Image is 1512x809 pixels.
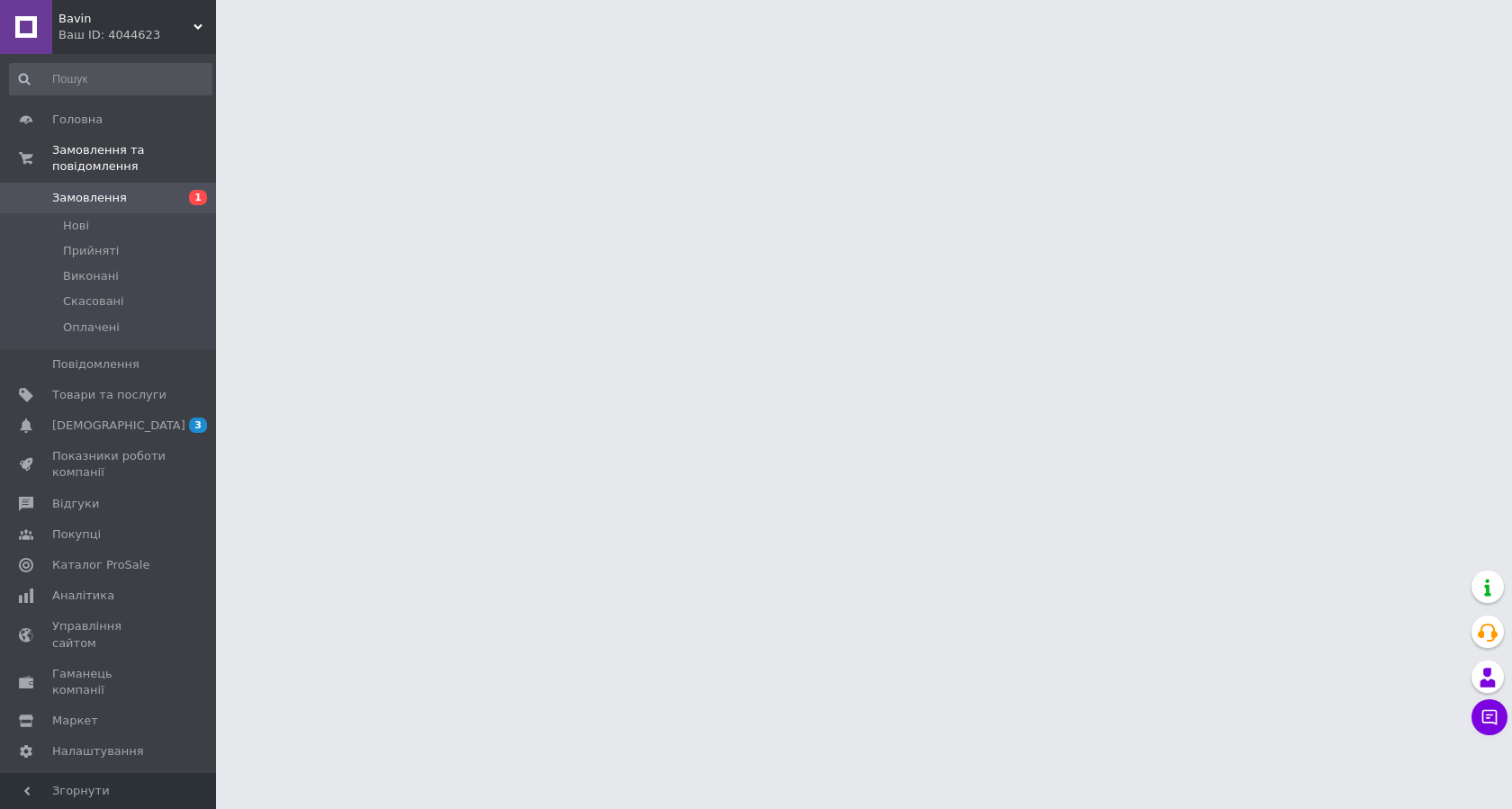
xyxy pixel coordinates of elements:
[1471,699,1507,735] button: Чат з покупцем
[52,666,166,698] span: Гаманець компанії
[63,268,119,284] span: Виконані
[52,618,166,651] span: Управління сайтом
[52,557,149,573] span: Каталог ProSale
[52,713,98,729] span: Маркет
[63,218,89,234] span: Нові
[52,387,166,403] span: Товари та послуги
[52,112,103,128] span: Головна
[189,418,207,433] span: 3
[52,496,99,512] span: Відгуки
[63,319,120,336] span: Оплачені
[52,142,216,175] span: Замовлення та повідомлення
[52,743,144,760] span: Налаштування
[58,27,216,43] div: Ваш ID: 4044623
[63,243,119,259] span: Прийняті
[52,356,139,373] span: Повідомлення
[189,190,207,205] span: 1
[9,63,212,95] input: Пошук
[52,448,166,481] span: Показники роботи компанії
[52,418,185,434] span: [DEMOGRAPHIC_DATA]
[63,293,124,310] span: Скасовані
[52,190,127,206] span: Замовлення
[58,11,193,27] span: Bavin
[52,526,101,543] span: Покупці
[52,588,114,604] span: Аналітика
